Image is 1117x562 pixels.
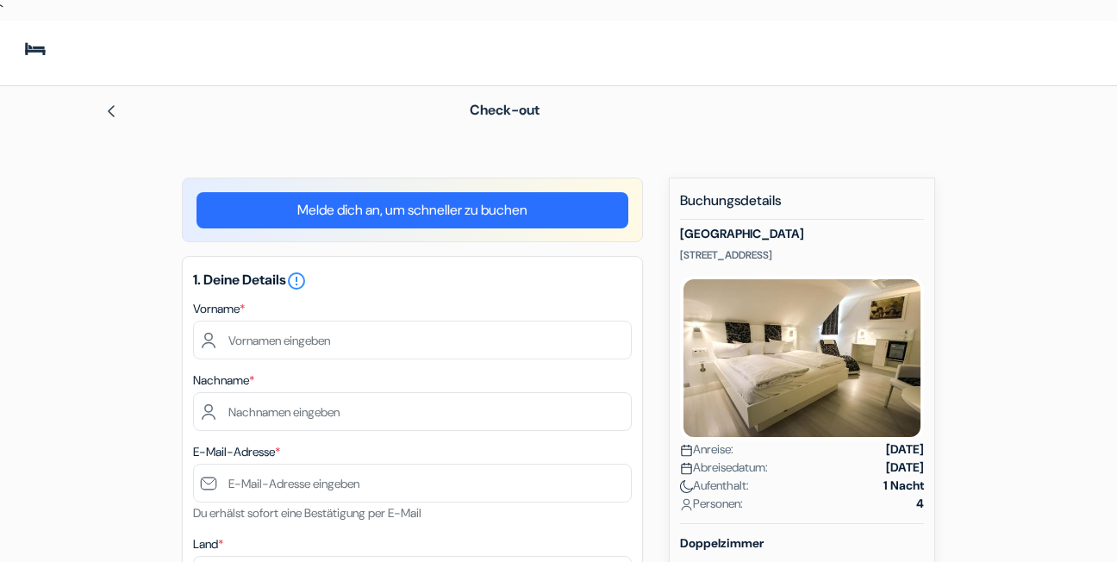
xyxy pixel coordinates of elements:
span: Abreisedatum: [680,459,768,477]
img: calendar.svg [680,462,693,475]
h5: 1. Deine Details [193,271,632,291]
label: Nachname [193,372,254,390]
b: Doppelzimmer [680,535,764,551]
img: Jugendherbergen.com [21,34,227,72]
strong: 1 Nacht [883,477,924,495]
img: left_arrow.svg [104,104,118,118]
small: Du erhälst sofort eine Bestätigung per E-Mail [193,505,421,521]
img: user_icon.svg [680,498,693,511]
label: E-Mail-Adresse [193,443,280,461]
a: error_outline [286,271,307,289]
h5: [GEOGRAPHIC_DATA] [680,227,924,241]
input: Vornamen eingeben [193,321,632,359]
label: Land [193,535,223,553]
img: calendar.svg [680,444,693,457]
input: Nachnamen eingeben [193,392,632,431]
input: E-Mail-Adresse eingeben [193,464,632,503]
h5: Buchungsdetails [680,192,924,220]
i: error_outline [286,271,307,291]
strong: 4 [916,495,924,513]
label: Vorname [193,300,245,318]
span: Check-out [470,101,540,119]
p: [STREET_ADDRESS] [680,248,924,262]
img: moon.svg [680,480,693,493]
strong: [DATE] [886,440,924,459]
span: Personen: [680,495,743,513]
span: Aufenthalt: [680,477,749,495]
span: Anreise: [680,440,733,459]
a: Melde dich an, um schneller zu buchen [197,192,628,228]
strong: [DATE] [886,459,924,477]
